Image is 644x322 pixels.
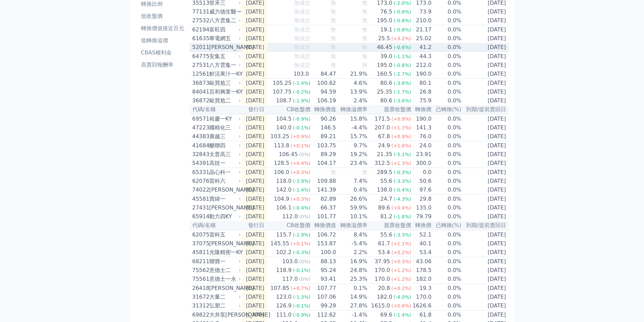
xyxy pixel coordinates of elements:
td: [DATE] [242,123,267,132]
span: 無 [362,62,367,68]
td: 13.9% [336,88,368,96]
span: 無 [331,44,336,50]
td: [DATE] [462,203,509,212]
span: (-1.7%) [393,89,411,95]
td: [DATE] [462,43,509,52]
div: 106.0 [272,168,291,176]
span: 無 [362,8,367,15]
div: 寶緯一 [209,195,240,203]
div: 77131 [192,8,208,16]
div: 103.0 [292,70,310,78]
td: 100.62 [311,79,336,88]
div: [PERSON_NAME] [209,204,240,212]
span: (-2.7%) [393,71,411,77]
td: [DATE] [462,212,509,221]
span: (-3.3%) [393,178,411,184]
th: 代碼/名稱 [190,105,242,114]
div: 55.6 [379,177,394,185]
span: (+1.7%) [391,125,411,130]
div: 裕慶一KY [209,115,240,123]
td: 15.7% [336,132,368,141]
td: [DATE] [462,96,509,105]
div: 鮮活果汁一KY [209,70,240,78]
td: [DATE] [242,203,267,212]
td: [DATE] [242,132,267,141]
td: [DATE] [242,52,267,61]
td: [DATE] [462,141,509,150]
div: 62076 [192,177,208,185]
td: [DATE] [462,123,509,132]
div: 74022 [192,186,208,194]
div: 27431 [192,204,208,212]
div: 65331 [192,168,208,176]
li: 低收盤價 [138,12,187,20]
td: 4.6% [336,79,368,88]
span: (-0.6%) [393,9,411,15]
td: [DATE] [242,79,267,88]
td: [DATE] [462,150,509,159]
div: 118.0 [275,177,293,185]
span: (+0.3%) [291,170,310,175]
th: 到期/提前賣回日 [462,105,509,114]
td: 0.0% [432,159,461,168]
div: 80.6 [379,79,394,87]
td: 2.4% [336,96,368,105]
div: 太普高三 [209,150,240,158]
div: 醣聯四 [209,142,240,150]
td: 0.0% [432,96,461,105]
span: (-0.9%) [293,116,310,122]
div: 104.9 [272,195,291,203]
span: (+0.3%) [291,196,310,202]
td: [DATE] [242,16,267,25]
div: 140.0 [275,124,293,132]
td: 82.89 [311,195,336,204]
div: 64775 [192,52,208,60]
span: 無 [331,169,336,175]
span: (-1.4%) [293,80,310,86]
li: 高賣回報酬率 [138,61,187,69]
th: 代碼/名稱 [190,221,242,230]
div: 24.9 [377,142,391,150]
td: [DATE] [462,185,509,195]
div: 195.0 [376,61,394,69]
td: 79.79 [411,212,432,221]
td: 0.0% [432,43,461,52]
td: 10.1% [336,212,368,221]
td: 0.0% [432,25,461,34]
td: [DATE] [462,52,509,61]
span: (0%) [299,152,310,157]
td: 210.0 [411,16,432,25]
div: 歐買尬二 [209,97,240,105]
div: 107.75 [271,88,293,96]
div: 207.0 [373,124,391,132]
td: 0.0% [432,150,461,159]
div: 65914 [192,213,208,221]
div: 195.0 [376,17,394,25]
td: 135.0 [411,203,432,212]
th: 發行日 [242,105,267,114]
div: 81.2 [379,213,394,221]
td: [DATE] [242,34,267,43]
span: (+0.9%) [291,134,310,139]
td: [DATE] [462,177,509,185]
div: 歐買尬三 [209,79,240,87]
td: 190.0 [411,114,432,123]
div: 25.35 [376,88,394,96]
div: 晶心科一 [209,168,240,176]
span: (-0.1%) [293,125,310,130]
td: [DATE] [462,195,509,204]
div: 142.0 [275,186,293,194]
span: 無 [362,53,367,59]
span: (+1.6%) [391,143,411,148]
td: 0.0% [432,141,461,150]
td: 109.88 [311,177,336,185]
td: 29.8 [411,195,432,204]
div: 171.5 [373,115,391,123]
span: (-0.4%) [393,187,411,193]
td: 9.7% [336,141,368,150]
th: 股票收盤價 [368,105,411,114]
div: 76.5 [379,8,394,16]
span: (+0.4%) [391,205,411,210]
span: (-3.9%) [293,178,310,184]
td: 84.47 [311,70,336,79]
